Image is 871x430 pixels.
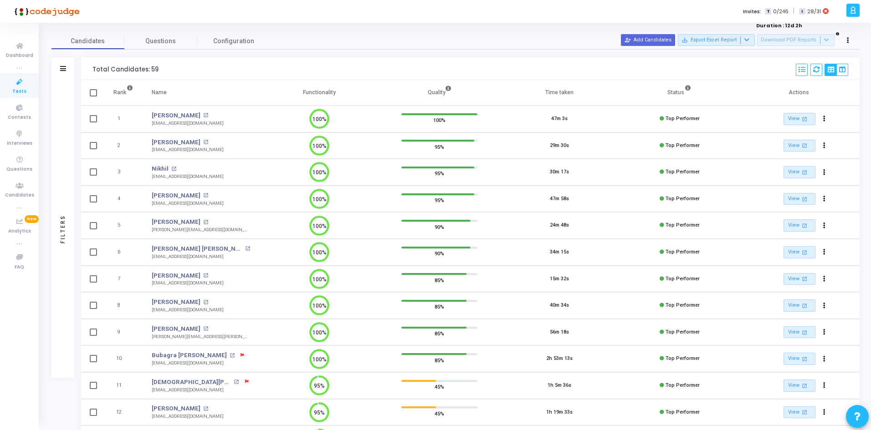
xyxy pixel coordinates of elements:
div: [PERSON_NAME][EMAIL_ADDRESS][PERSON_NAME][DOMAIN_NAME] [152,334,250,340]
button: Actions [818,219,831,232]
a: [PERSON_NAME] [PERSON_NAME] [152,244,243,253]
mat-icon: open_in_new [801,142,809,149]
span: Top Performer [666,329,700,335]
span: 85% [435,329,444,338]
button: Export Excel Report [678,34,755,46]
mat-icon: open_in_new [801,302,809,309]
span: Top Performer [666,382,700,388]
div: 40m 34s [550,302,569,309]
span: New [25,215,39,223]
td: 6 [104,239,143,266]
a: [PERSON_NAME] [152,218,200,227]
label: Invites: [743,8,761,15]
a: [PERSON_NAME] [152,324,200,334]
button: Download PDF Reports [757,34,835,46]
mat-icon: open_in_new [203,220,208,225]
a: View [784,193,815,205]
span: Top Performer [666,116,700,121]
span: Candidates [51,36,124,46]
span: Top Performer [666,222,700,228]
a: View [784,353,815,365]
span: Configuration [213,36,254,46]
td: 1 [104,106,143,132]
button: Actions [818,192,831,205]
td: 12 [104,399,143,426]
button: Actions [818,406,831,419]
button: Actions [818,246,831,259]
mat-icon: open_in_new [203,406,208,411]
div: Name [152,87,167,97]
span: Contests [8,114,31,121]
th: Quality [379,80,500,106]
mat-icon: open_in_new [203,193,208,198]
div: [PERSON_NAME][EMAIL_ADDRESS][DOMAIN_NAME] [152,227,250,233]
mat-icon: open_in_new [203,273,208,278]
span: 90% [435,222,444,231]
span: FAQ [15,263,24,271]
button: Actions [818,299,831,312]
span: | [793,6,794,16]
th: Status [620,80,740,106]
div: Time taken [545,87,574,97]
span: Top Performer [666,276,700,282]
mat-icon: save_alt [681,37,688,43]
a: View [784,379,815,392]
mat-icon: person_add_alt [625,37,631,43]
div: [EMAIL_ADDRESS][DOMAIN_NAME] [152,307,224,314]
span: Analytics [8,228,31,235]
mat-icon: open_in_new [203,140,208,145]
a: View [784,299,815,312]
mat-icon: open_in_new [801,329,809,336]
span: Top Performer [666,302,700,308]
button: Actions [818,353,831,365]
div: View Options [825,64,848,76]
span: Top Performer [666,142,700,148]
span: I [799,8,805,15]
span: 28/31 [807,8,821,15]
a: View [784,326,815,339]
span: 85% [435,302,444,311]
mat-icon: open_in_new [801,248,809,256]
mat-icon: open_in_new [234,379,239,384]
mat-icon: open_in_new [801,355,809,363]
mat-icon: open_in_new [203,113,208,118]
span: T [765,8,771,15]
a: View [784,113,815,125]
strong: Duration : 12d 2h [756,22,802,29]
td: 2 [104,132,143,159]
span: Candidates [5,192,34,199]
th: Rank [104,80,143,106]
div: 24m 48s [550,222,569,229]
button: Actions [818,273,831,285]
a: View [784,246,815,258]
td: 9 [104,319,143,346]
a: View [784,273,815,285]
span: Top Performer [666,196,700,202]
div: [EMAIL_ADDRESS][DOMAIN_NAME] [152,253,250,260]
mat-icon: open_in_new [801,408,809,416]
a: [PERSON_NAME] [152,271,200,280]
td: 3 [104,159,143,186]
a: [PERSON_NAME] [152,111,200,120]
a: Nikhil [152,164,169,173]
td: 11 [104,372,143,399]
div: 2h 53m 13s [546,355,573,363]
span: 85% [435,355,444,364]
span: 95% [435,169,444,178]
div: 15m 32s [550,275,569,283]
span: 95% [435,196,444,205]
button: Actions [818,166,831,179]
span: Top Performer [666,355,700,361]
span: Interviews [7,140,32,147]
div: [EMAIL_ADDRESS][DOMAIN_NAME] [152,200,224,207]
a: [PERSON_NAME] [152,138,200,147]
a: View [784,140,815,152]
mat-icon: open_in_new [801,382,809,390]
td: 7 [104,266,143,293]
mat-icon: open_in_new [203,300,208,305]
a: [PERSON_NAME] [152,404,200,413]
mat-icon: open_in_new [203,326,208,331]
a: [PERSON_NAME] [152,298,200,307]
div: 1h 19m 33s [546,409,573,416]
